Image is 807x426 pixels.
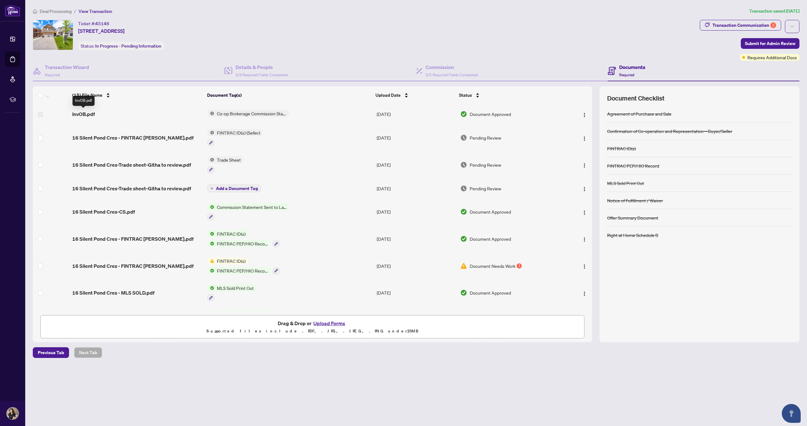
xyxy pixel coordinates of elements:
button: Logo [579,234,589,244]
img: Logo [582,264,587,269]
div: Ticket #: [78,20,109,27]
span: Document Checklist [607,94,665,103]
td: [DATE] [374,306,458,333]
span: 16 Silent Pond Cres-Trade sheet-Githa to review.pdf [72,185,191,192]
span: Trade Sheet [214,156,243,163]
span: Add a Document Tag [216,186,258,191]
th: (15) File Name [70,86,205,104]
button: Logo [579,109,589,119]
span: (15) File Name [72,92,102,99]
span: In Progress - Pending Information [95,43,161,49]
button: Status IconMLS Sold Print Out [207,285,256,302]
img: Logo [582,210,587,215]
td: [DATE] [374,151,458,178]
span: Notice of Fulfillment / Waiver [214,311,275,318]
span: Commission Statement Sent to Lawyer [214,204,289,210]
td: [DATE] [374,104,458,124]
h4: Details & People [235,63,288,71]
img: Document Status [460,185,467,192]
h4: Transaction Wizard [45,63,89,71]
button: Add a Document Tag [207,185,261,192]
img: IMG-W12222375_1.jpg [33,20,73,50]
span: InvOB.pdf [72,110,95,118]
span: Status [459,92,472,99]
td: [DATE] [374,178,458,199]
button: Add a Document Tag [207,184,261,193]
span: Document Needs Work [470,262,515,269]
button: Next Tab [74,347,102,358]
div: FINTRAC PEP/HIO Record [607,162,659,169]
th: Status [456,86,561,104]
img: Logo [582,187,587,192]
div: Transaction Communication [712,20,776,30]
span: Pending Review [470,185,501,192]
img: Logo [582,291,587,296]
span: 16 Silent Pond Cres-CS.pdf [72,208,135,216]
div: FINTRAC ID(s) [607,145,636,152]
button: Logo [579,288,589,298]
td: [DATE] [374,199,458,226]
img: Status Icon [207,285,214,291]
span: 16 Silent Pond Cres - MLS SOLD.pdf [72,289,154,296]
img: Status Icon [207,267,214,274]
img: Document Status [460,161,467,168]
span: Required [45,72,60,77]
img: Logo [582,136,587,141]
img: Status Icon [207,240,214,247]
span: home [33,9,37,14]
img: Document Status [460,111,467,118]
img: Logo [582,163,587,168]
span: 3/3 Required Fields Completed [235,72,288,77]
div: Agreement of Purchase and Sale [607,110,671,117]
span: FINTRAC ID(s) [214,257,248,264]
h4: Commission [426,63,478,71]
div: Notice of Fulfillment / Waiver [607,197,663,204]
span: Previous Tab [38,348,64,358]
span: Pending Review [470,134,501,141]
span: Requires Additional Docs [747,54,797,61]
button: Logo [579,261,589,271]
span: Drag & Drop orUpload FormsSupported files include .PDF, .JPG, .JPEG, .PNG under25MB [41,315,584,339]
li: / [74,8,76,15]
img: Document Status [460,208,467,215]
span: 16 Silent Pond Cres - FINTRAC [PERSON_NAME].pdf [72,235,194,243]
button: Transaction Communication2 [700,20,781,31]
h4: Documents [619,63,645,71]
img: Status Icon [207,204,214,210]
span: 16 Silent Pond Cres - FINTRAC [PERSON_NAME].pdf [72,134,194,141]
span: ellipsis [790,24,794,29]
button: Logo [579,207,589,217]
span: Document Approved [470,235,511,242]
button: Status IconFINTRAC ID(s)Status IconFINTRAC PEP/HIO Record [207,257,280,274]
th: Document Tag(s) [205,86,373,104]
div: 2 [770,22,776,28]
span: Document Approved [470,111,511,118]
p: Supported files include .PDF, .JPG, .JPEG, .PNG under 25 MB [44,327,580,335]
article: Transaction saved [DATE] [749,8,799,15]
img: Status Icon [207,311,214,318]
td: [DATE] [374,252,458,279]
span: Required [619,72,634,77]
div: MLS Sold Print Out [607,180,644,187]
div: Offer Summary Document [607,214,658,221]
span: FINTRAC PEP/HIO Record [214,267,270,274]
span: View Transaction [78,9,112,14]
img: Document Status [460,289,467,296]
button: Status IconCommission Statement Sent to Lawyer [207,204,289,221]
span: [STREET_ADDRESS] [78,27,125,35]
div: Status: [78,42,164,50]
button: Status IconTrade Sheet [207,156,243,173]
span: plus [210,187,213,190]
span: FINTRAC ID(s) (Seller) [214,129,263,136]
button: Status IconFINTRAC ID(s)Status IconFINTRAC PEP/HIO Record [207,230,280,247]
img: Document Status [460,134,467,141]
span: Drag & Drop or [278,319,347,327]
button: Logo [579,160,589,170]
span: Pending Review [470,161,501,168]
div: 1 [517,263,522,268]
td: [DATE] [374,279,458,307]
span: Submit for Admin Review [745,38,795,49]
button: Logo [579,133,589,143]
button: Status IconCo-op Brokerage Commission Statement [207,110,289,117]
button: Logo [579,183,589,193]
